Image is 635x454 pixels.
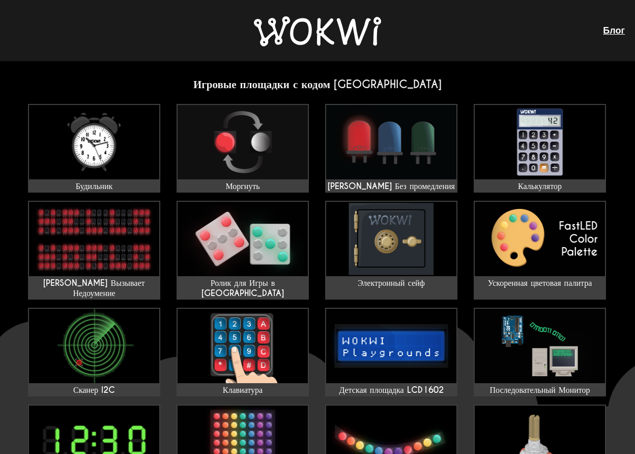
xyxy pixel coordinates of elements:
[326,385,456,395] div: Детская площадка LCD1602
[28,201,160,300] a: [PERSON_NAME] Вызывает Недоумение
[178,278,308,299] div: Ролик для Игры в [GEOGRAPHIC_DATA]
[326,309,456,383] img: Детская площадка LCD1602
[603,25,625,36] a: Блог
[177,308,309,396] a: Клавиатура
[178,309,308,383] img: Клавиатура
[29,202,159,276] img: Чарли Вызывает Недоумение
[178,385,308,395] div: Клавиатура
[28,104,160,193] a: Будильник
[178,105,308,179] img: Моргнуть
[475,181,605,192] div: Калькулятор
[29,278,159,299] div: [PERSON_NAME] Вызывает Недоумение
[326,202,456,276] img: Электронный сейф
[20,77,615,91] h2: Игровые площадки с кодом [GEOGRAPHIC_DATA]
[325,308,457,396] a: Детская площадка LCD1602
[326,105,456,179] img: Мигайте Без промедления
[475,278,605,288] div: Ускоренная цветовая палитра
[474,308,606,396] a: Последовательный Монитор
[475,309,605,383] img: Последовательный Монитор
[29,105,159,179] img: Будильник
[475,202,605,276] img: Ускоренная цветовая палитра
[475,385,605,395] div: Последовательный Монитор
[326,278,456,288] div: Электронный сейф
[325,201,457,300] a: Электронный сейф
[325,104,457,193] a: [PERSON_NAME] Без промедления
[475,105,605,179] img: Калькулятор
[326,181,456,192] div: [PERSON_NAME] Без промедления
[474,201,606,300] a: Ускоренная цветовая палитра
[29,309,159,383] img: Сканер I2C
[178,181,308,192] div: Моргнуть
[177,201,309,300] a: Ролик для Игры в [GEOGRAPHIC_DATA]
[29,385,159,395] div: Сканер I2C
[474,104,606,193] a: Калькулятор
[177,104,309,193] a: Моргнуть
[29,181,159,192] div: Будильник
[28,308,160,396] a: Сканер I2C
[178,202,308,276] img: Ролик для Игры в Кости
[254,16,381,46] img: Вокви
